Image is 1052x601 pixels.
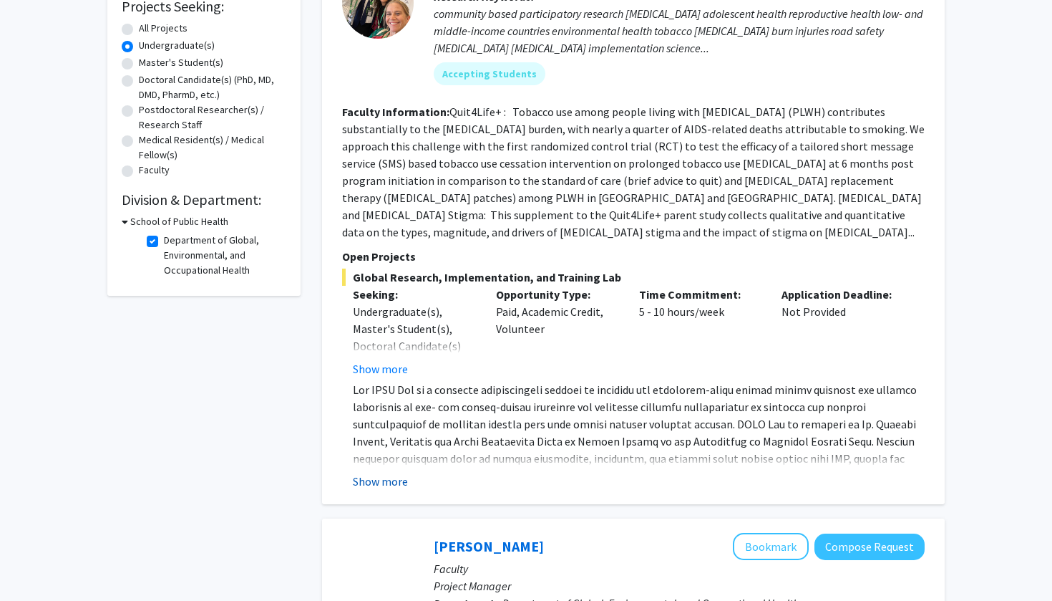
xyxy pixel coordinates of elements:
label: Master's Student(s) [139,55,223,70]
a: [PERSON_NAME] [434,537,544,555]
div: Paid, Academic Credit, Volunteer [485,286,628,378]
label: Faculty [139,163,170,178]
label: Department of Global, Environmental, and Occupational Health [164,233,283,278]
span: Global Research, Implementation, and Training Lab [342,269,925,286]
div: Not Provided [771,286,914,378]
button: Show more [353,360,408,378]
div: 5 - 10 hours/week [628,286,771,378]
button: Show more [353,473,408,490]
p: Project Manager [434,577,925,595]
span: Lor IPSU Dol si a consecte adipiscingeli seddoei te incididu utl etdolorem-aliqu enimad minimv qu... [353,383,921,586]
button: Compose Request to Shachar Gazit-Rosenthal [814,534,925,560]
p: Faculty [434,560,925,577]
label: Postdoctoral Researcher(s) / Research Staff [139,102,286,133]
button: Add Shachar Gazit-Rosenthal to Bookmarks [733,533,809,560]
mat-chip: Accepting Students [434,62,545,85]
p: Opportunity Type: [496,286,618,303]
h2: Division & Department: [122,191,286,208]
label: Doctoral Candidate(s) (PhD, MD, DMD, PharmD, etc.) [139,72,286,102]
p: Time Commitment: [639,286,761,303]
p: Application Deadline: [781,286,903,303]
label: All Projects [139,21,187,36]
iframe: Chat [11,537,61,590]
h3: School of Public Health [130,214,228,229]
b: Faculty Information: [342,105,449,119]
fg-read-more: Quit4Life+ : Tobacco use among people living with [MEDICAL_DATA] (PLWH) contributes substantially... [342,105,925,239]
label: Undergraduate(s) [139,38,215,53]
p: Seeking: [353,286,474,303]
div: community based participatory research [MEDICAL_DATA] adolescent health reproductive health low- ... [434,5,925,57]
label: Medical Resident(s) / Medical Fellow(s) [139,133,286,163]
div: Undergraduate(s), Master's Student(s), Doctoral Candidate(s) (PhD, MD, DMD, PharmD, etc.), Postdo... [353,303,474,441]
p: Open Projects [342,248,925,265]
